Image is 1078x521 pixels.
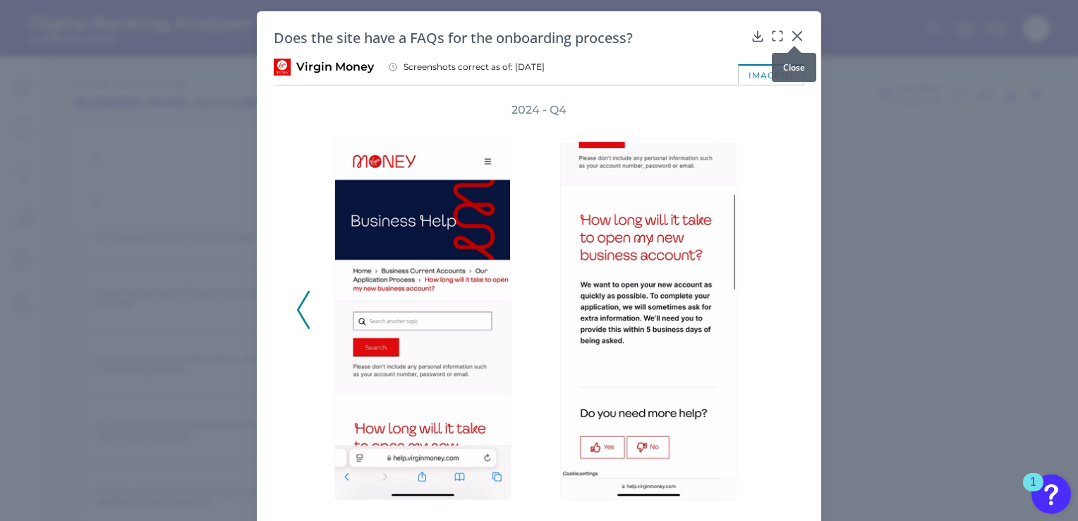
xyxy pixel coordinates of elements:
[560,138,737,500] img: Virgin-UK-Q4-2024-SMEONB-FAQ-09.png
[274,28,745,47] h2: Does the site have a FAQs for the onboarding process?
[738,64,804,85] div: image(s)
[334,138,511,500] img: Virgin-UK-Q4-2024-SMEONB-FAQ-08.png
[296,59,374,75] span: Virgin Money
[1030,482,1036,501] div: 1
[404,61,545,73] span: Screenshots correct as of: [DATE]
[274,59,291,76] img: Virgin Money
[1031,474,1071,514] button: Open Resource Center, 1 new notification
[772,53,816,82] div: Close
[511,102,567,118] h3: 2024 - Q4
